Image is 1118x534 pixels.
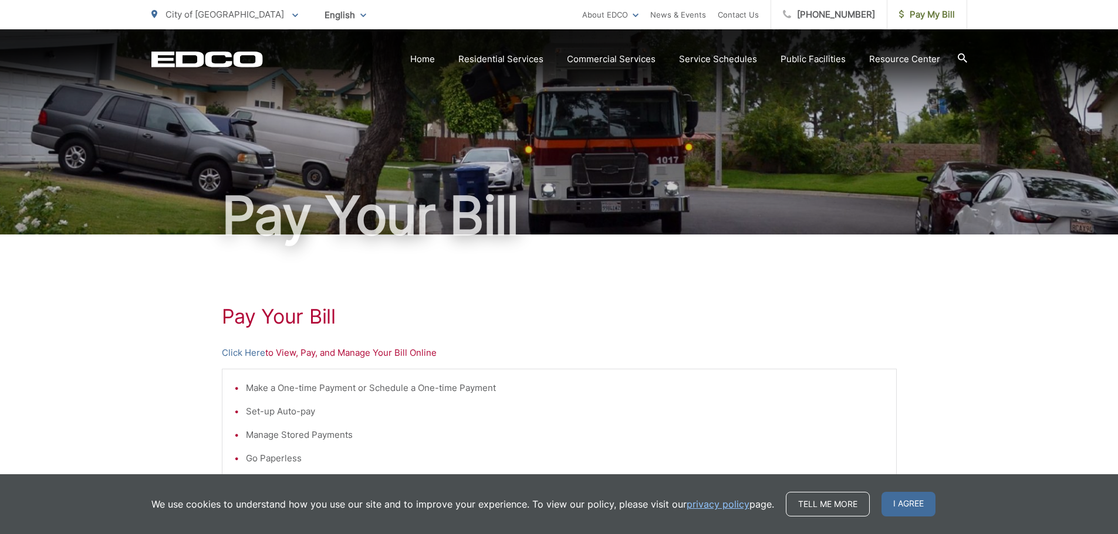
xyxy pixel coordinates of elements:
[246,381,884,395] li: Make a One-time Payment or Schedule a One-time Payment
[718,8,759,22] a: Contact Us
[881,492,935,516] span: I agree
[222,305,897,328] h1: Pay Your Bill
[582,8,639,22] a: About EDCO
[316,5,375,25] span: English
[246,404,884,419] li: Set-up Auto-pay
[246,451,884,465] li: Go Paperless
[786,492,870,516] a: Tell me more
[222,346,897,360] p: to View, Pay, and Manage Your Bill Online
[869,52,940,66] a: Resource Center
[899,8,955,22] span: Pay My Bill
[151,497,774,511] p: We use cookies to understand how you use our site and to improve your experience. To view our pol...
[781,52,846,66] a: Public Facilities
[650,8,706,22] a: News & Events
[151,51,263,67] a: EDCD logo. Return to the homepage.
[246,428,884,442] li: Manage Stored Payments
[222,346,265,360] a: Click Here
[567,52,656,66] a: Commercial Services
[687,497,749,511] a: privacy policy
[679,52,757,66] a: Service Schedules
[165,9,284,20] span: City of [GEOGRAPHIC_DATA]
[151,186,967,245] h1: Pay Your Bill
[410,52,435,66] a: Home
[458,52,543,66] a: Residential Services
